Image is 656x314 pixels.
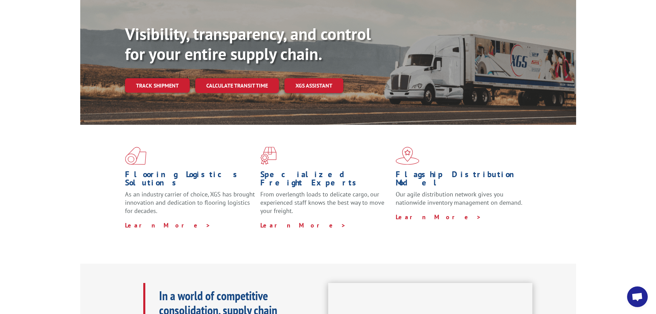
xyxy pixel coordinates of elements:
[260,221,346,229] a: Learn More >
[396,190,522,206] span: Our agile distribution network gives you nationwide inventory management on demand.
[396,147,419,165] img: xgs-icon-flagship-distribution-model-red
[396,170,526,190] h1: Flagship Distribution Model
[260,147,277,165] img: xgs-icon-focused-on-flooring-red
[125,170,255,190] h1: Flooring Logistics Solutions
[125,147,146,165] img: xgs-icon-total-supply-chain-intelligence-red
[260,190,391,221] p: From overlength loads to delicate cargo, our experienced staff knows the best way to move your fr...
[627,286,648,307] div: Open chat
[125,23,371,64] b: Visibility, transparency, and control for your entire supply chain.
[284,78,343,93] a: XGS ASSISTANT
[125,190,255,215] span: As an industry carrier of choice, XGS has brought innovation and dedication to flooring logistics...
[195,78,279,93] a: Calculate transit time
[125,221,211,229] a: Learn More >
[260,170,391,190] h1: Specialized Freight Experts
[125,78,190,93] a: Track shipment
[396,213,481,221] a: Learn More >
